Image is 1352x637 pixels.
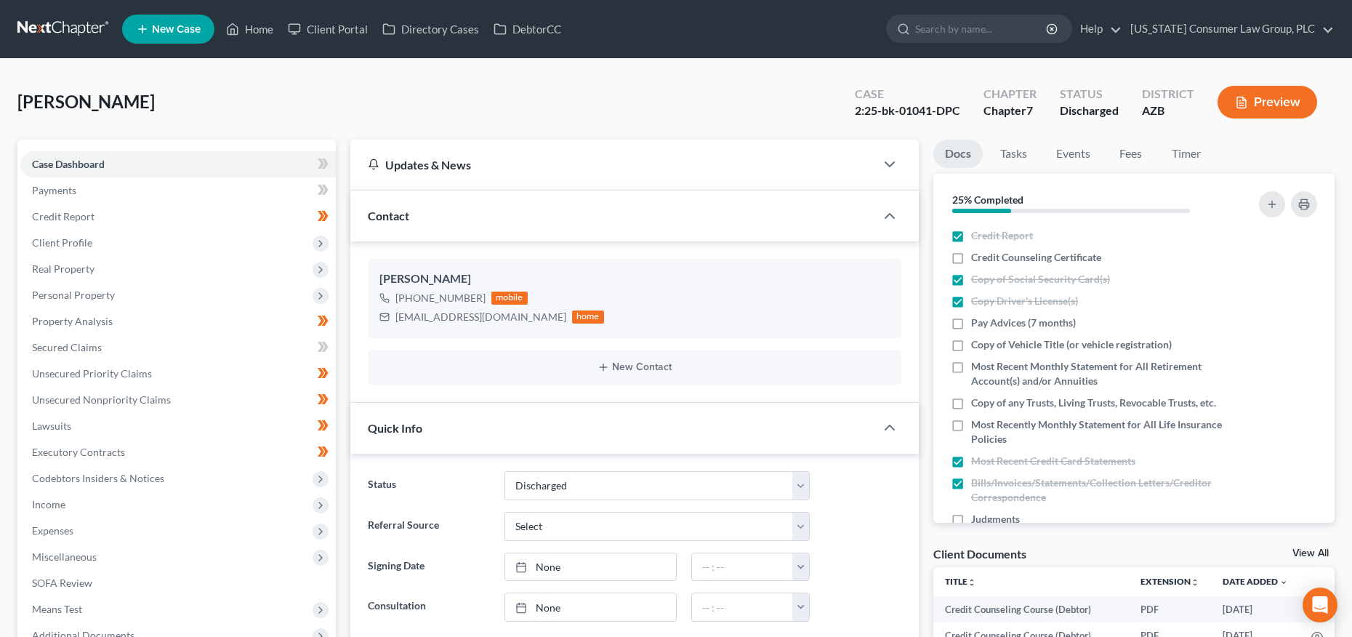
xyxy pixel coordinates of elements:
[32,341,102,353] span: Secured Claims
[20,177,336,204] a: Payments
[32,184,76,196] span: Payments
[32,315,113,327] span: Property Analysis
[368,421,422,435] span: Quick Info
[395,291,486,305] div: [PHONE_NUMBER]
[855,86,960,103] div: Case
[1160,140,1212,168] a: Timer
[692,593,793,621] input: -- : --
[983,86,1037,103] div: Chapter
[971,512,1020,526] span: Judgments
[32,550,97,563] span: Miscellaneous
[32,263,94,275] span: Real Property
[983,103,1037,119] div: Chapter
[971,396,1216,410] span: Copy of any Trusts, Living Trusts, Revocable Trusts, etc.
[17,91,155,112] span: [PERSON_NAME]
[505,593,675,621] a: None
[971,359,1222,388] span: Most Recent Monthly Statement for All Retirement Account(s) and/or Annuities
[1073,16,1122,42] a: Help
[1142,103,1194,119] div: AZB
[572,311,604,324] div: home
[32,289,115,301] span: Personal Property
[20,334,336,361] a: Secured Claims
[32,498,65,510] span: Income
[368,209,409,223] span: Contact
[505,553,675,581] a: None
[692,553,793,581] input: -- : --
[32,420,71,432] span: Lawsuits
[152,24,201,35] span: New Case
[1279,578,1288,587] i: expand_more
[20,308,336,334] a: Property Analysis
[971,417,1222,446] span: Most Recently Monthly Statement for All Life Insurance Policies
[32,603,82,615] span: Means Test
[952,193,1023,206] strong: 25% Completed
[32,210,94,223] span: Credit Report
[32,367,152,380] span: Unsecured Priority Claims
[971,337,1172,352] span: Copy of Vehicle Title (or vehicle registration)
[361,471,497,500] label: Status
[1060,103,1119,119] div: Discharged
[361,512,497,541] label: Referral Source
[32,577,92,589] span: SOFA Review
[971,294,1078,308] span: Copy Driver's License(s)
[1303,588,1337,622] div: Open Intercom Messenger
[361,553,497,582] label: Signing Date
[1191,578,1199,587] i: unfold_more
[32,158,105,170] span: Case Dashboard
[32,446,125,458] span: Executory Contracts
[32,393,171,406] span: Unsecured Nonpriority Claims
[989,140,1039,168] a: Tasks
[1142,86,1194,103] div: District
[971,228,1033,243] span: Credit Report
[933,140,983,168] a: Docs
[491,292,528,305] div: mobile
[379,361,890,373] button: New Contact
[32,236,92,249] span: Client Profile
[395,310,566,324] div: [EMAIL_ADDRESS][DOMAIN_NAME]
[933,596,1130,622] td: Credit Counseling Course (Debtor)
[375,16,486,42] a: Directory Cases
[368,157,858,172] div: Updates & News
[20,413,336,439] a: Lawsuits
[1060,86,1119,103] div: Status
[971,316,1076,330] span: Pay Advices (7 months)
[1045,140,1102,168] a: Events
[20,151,336,177] a: Case Dashboard
[1211,596,1300,622] td: [DATE]
[1140,576,1199,587] a: Extensionunfold_more
[219,16,281,42] a: Home
[971,476,1222,505] span: Bills/Invoices/Statements/Collection Letters/Creditor Correspondence
[361,593,497,622] label: Consultation
[945,576,976,587] a: Titleunfold_more
[915,15,1048,42] input: Search by name...
[971,250,1101,265] span: Credit Counseling Certificate
[1223,576,1288,587] a: Date Added expand_more
[486,16,568,42] a: DebtorCC
[1026,103,1033,117] span: 7
[32,524,73,537] span: Expenses
[20,387,336,413] a: Unsecured Nonpriority Claims
[971,454,1135,468] span: Most Recent Credit Card Statements
[281,16,375,42] a: Client Portal
[1108,140,1154,168] a: Fees
[1129,596,1211,622] td: PDF
[1218,86,1317,119] button: Preview
[32,472,164,484] span: Codebtors Insiders & Notices
[20,204,336,230] a: Credit Report
[1123,16,1334,42] a: [US_STATE] Consumer Law Group, PLC
[971,272,1110,287] span: Copy of Social Security Card(s)
[20,439,336,465] a: Executory Contracts
[20,570,336,596] a: SOFA Review
[967,578,976,587] i: unfold_more
[933,546,1026,561] div: Client Documents
[379,271,890,288] div: [PERSON_NAME]
[855,103,960,119] div: 2:25-bk-01041-DPC
[1292,548,1329,558] a: View All
[20,361,336,387] a: Unsecured Priority Claims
